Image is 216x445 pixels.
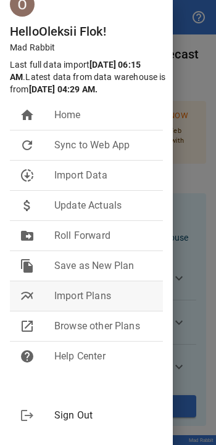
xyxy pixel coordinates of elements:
[10,22,173,41] h6: Hello Oleksii Flok !
[54,108,153,122] span: Home
[20,168,35,183] span: downloading
[54,138,153,153] span: Sync to Web App
[20,228,35,243] span: drive_file_move
[54,228,153,243] span: Roll Forward
[54,259,153,273] span: Save as New Plan
[20,319,35,334] span: open_in_new
[20,138,35,153] span: refresh
[54,168,153,183] span: Import Data
[54,349,153,364] span: Help Center
[20,108,35,122] span: home
[20,198,35,213] span: attach_money
[54,198,153,213] span: Update Actuals
[54,408,153,423] span: Sign Out
[29,84,98,94] b: [DATE] 04:29 AM .
[20,349,35,364] span: help
[54,319,153,334] span: Browse other Plans
[10,41,173,54] p: Mad Rabbit
[20,259,35,273] span: file_copy
[20,289,35,303] span: multiline_chart
[54,289,153,303] span: Import Plans
[10,58,168,95] p: Last full data import . Latest data from data warehouse is from
[20,408,35,423] span: logout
